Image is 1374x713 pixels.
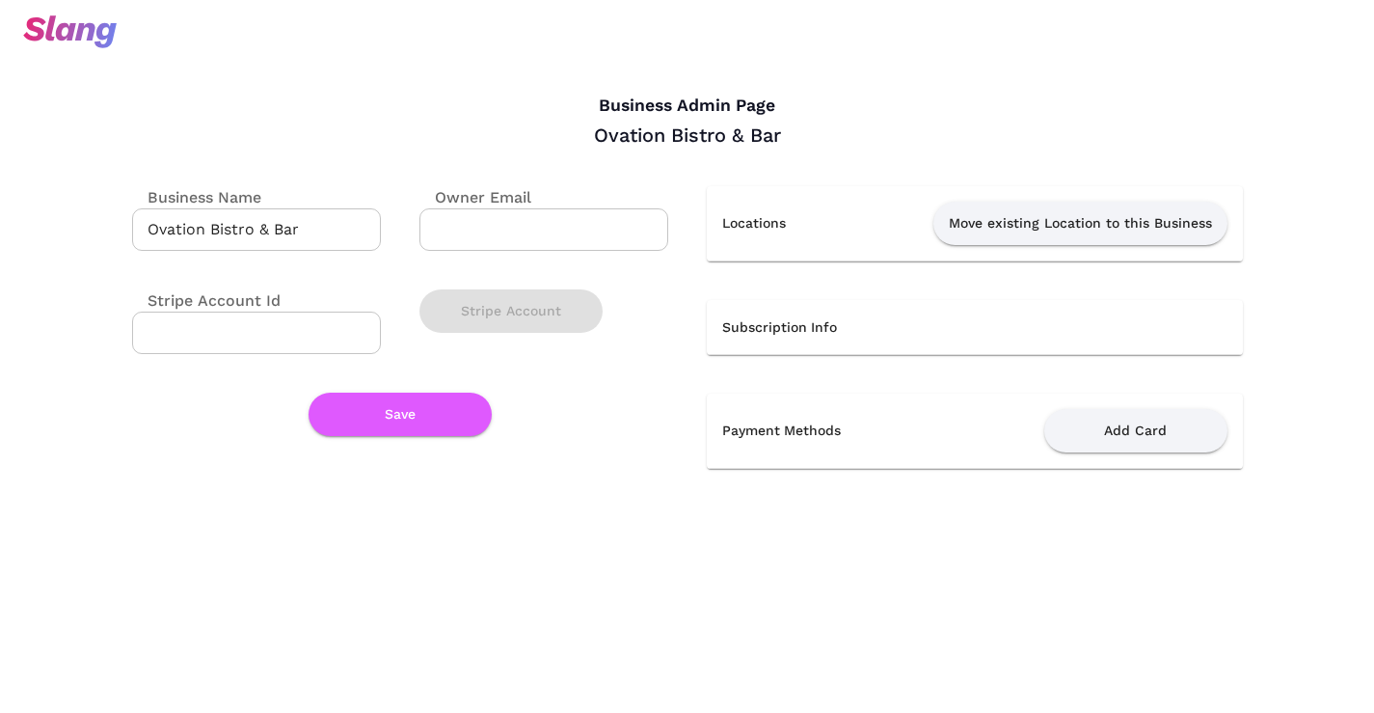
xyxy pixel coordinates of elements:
button: Save [309,393,492,436]
a: Add Card [1044,422,1227,437]
th: Subscription Info [707,300,1243,355]
a: Stripe Account [419,303,603,316]
img: svg+xml;base64,PHN2ZyB3aWR0aD0iOTciIGhlaWdodD0iMzQiIHZpZXdCb3g9IjAgMCA5NyAzNCIgZmlsbD0ibm9uZSIgeG... [23,15,117,48]
label: Stripe Account Id [132,289,281,312]
th: Locations [707,186,827,261]
label: Owner Email [419,186,531,208]
button: Move existing Location to this Business [933,202,1227,245]
button: Add Card [1044,409,1227,452]
div: Ovation Bistro & Bar [132,123,1243,148]
h4: Business Admin Page [132,96,1243,117]
th: Payment Methods [707,394,928,469]
label: Business Name [132,186,261,208]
